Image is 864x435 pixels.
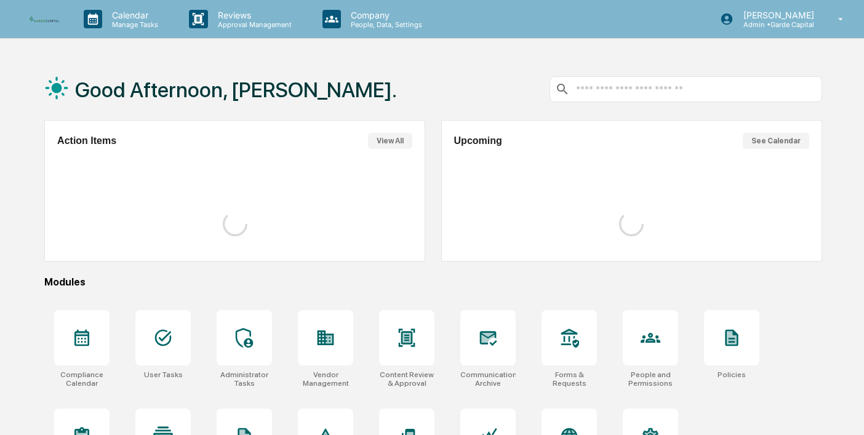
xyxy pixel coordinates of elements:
button: View All [368,133,412,149]
p: Admin • Garde Capital [734,20,820,29]
button: See Calendar [743,133,809,149]
div: User Tasks [144,370,183,379]
div: Policies [718,370,746,379]
p: Reviews [208,10,298,20]
div: Administrator Tasks [217,370,272,388]
p: People, Data, Settings [341,20,428,29]
div: Vendor Management [298,370,353,388]
div: People and Permissions [623,370,678,388]
h2: Action Items [57,135,116,146]
img: logo [30,16,59,22]
p: [PERSON_NAME] [734,10,820,20]
p: Manage Tasks [102,20,164,29]
div: Compliance Calendar [54,370,110,388]
h1: Good Afternoon, [PERSON_NAME]. [75,78,397,102]
h2: Upcoming [454,135,502,146]
p: Approval Management [208,20,298,29]
div: Communications Archive [460,370,516,388]
p: Calendar [102,10,164,20]
p: Company [341,10,428,20]
div: Forms & Requests [542,370,597,388]
div: Modules [44,276,822,288]
div: Content Review & Approval [379,370,434,388]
